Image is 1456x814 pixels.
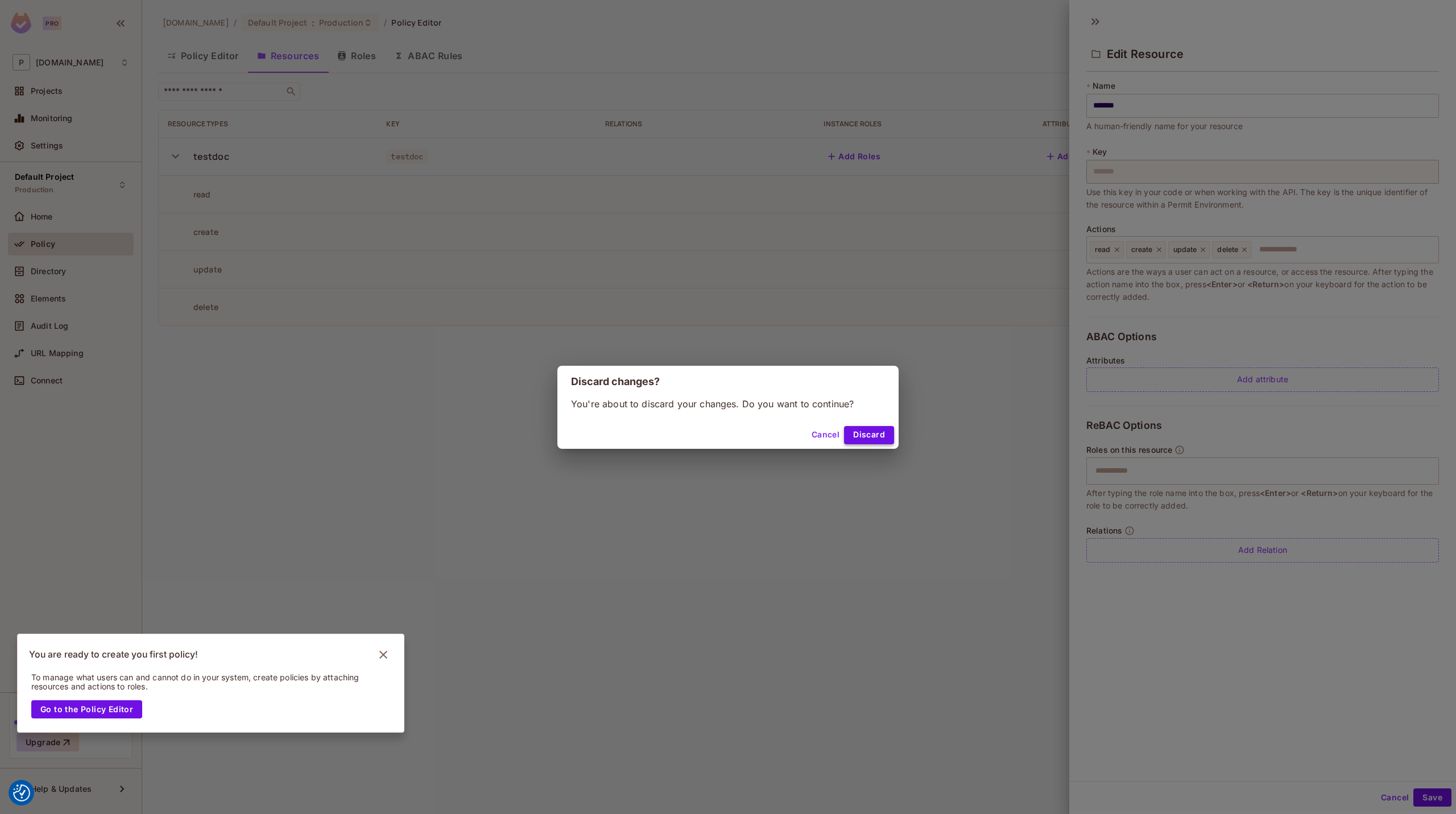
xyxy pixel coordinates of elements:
p: You are ready to create you first policy! [29,649,198,660]
button: Cancel [807,426,844,444]
button: Consent Preferences [13,784,30,801]
button: Go to the Policy Editor [31,700,142,718]
button: Discard [844,426,894,444]
p: You're about to discard your changes. Do you want to continue? [571,398,885,410]
img: Revisit consent button [13,784,30,801]
h2: Discard changes? [557,366,899,398]
p: To manage what users can and cannot do in your system, create policies by attaching resources and... [31,673,375,691]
